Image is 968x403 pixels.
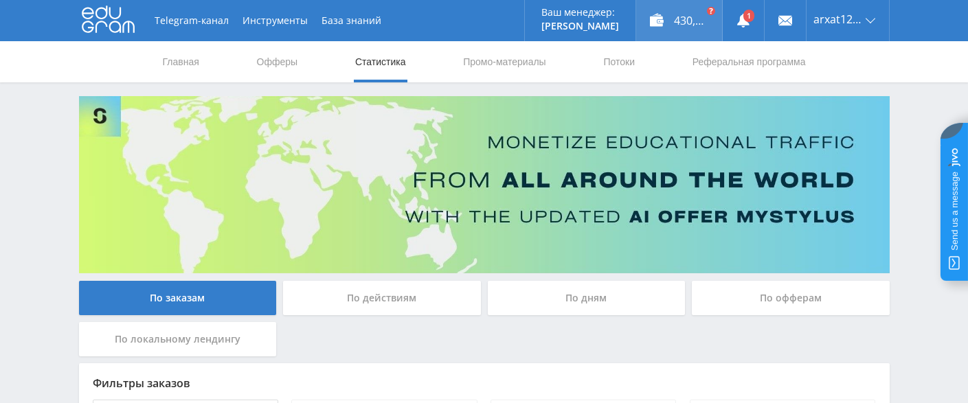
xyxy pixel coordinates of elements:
[256,41,300,82] a: Офферы
[813,14,862,25] span: arxat1268
[541,7,619,18] p: Ваш менеджер:
[283,281,481,315] div: По действиям
[79,281,277,315] div: По заказам
[488,281,686,315] div: По дням
[692,281,890,315] div: По офферам
[161,41,201,82] a: Главная
[602,41,636,82] a: Потоки
[79,322,277,356] div: По локальному лендингу
[691,41,807,82] a: Реферальная программа
[462,41,547,82] a: Промо-материалы
[79,96,890,273] img: Banner
[541,21,619,32] p: [PERSON_NAME]
[354,41,407,82] a: Статистика
[93,377,876,389] div: Фильтры заказов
